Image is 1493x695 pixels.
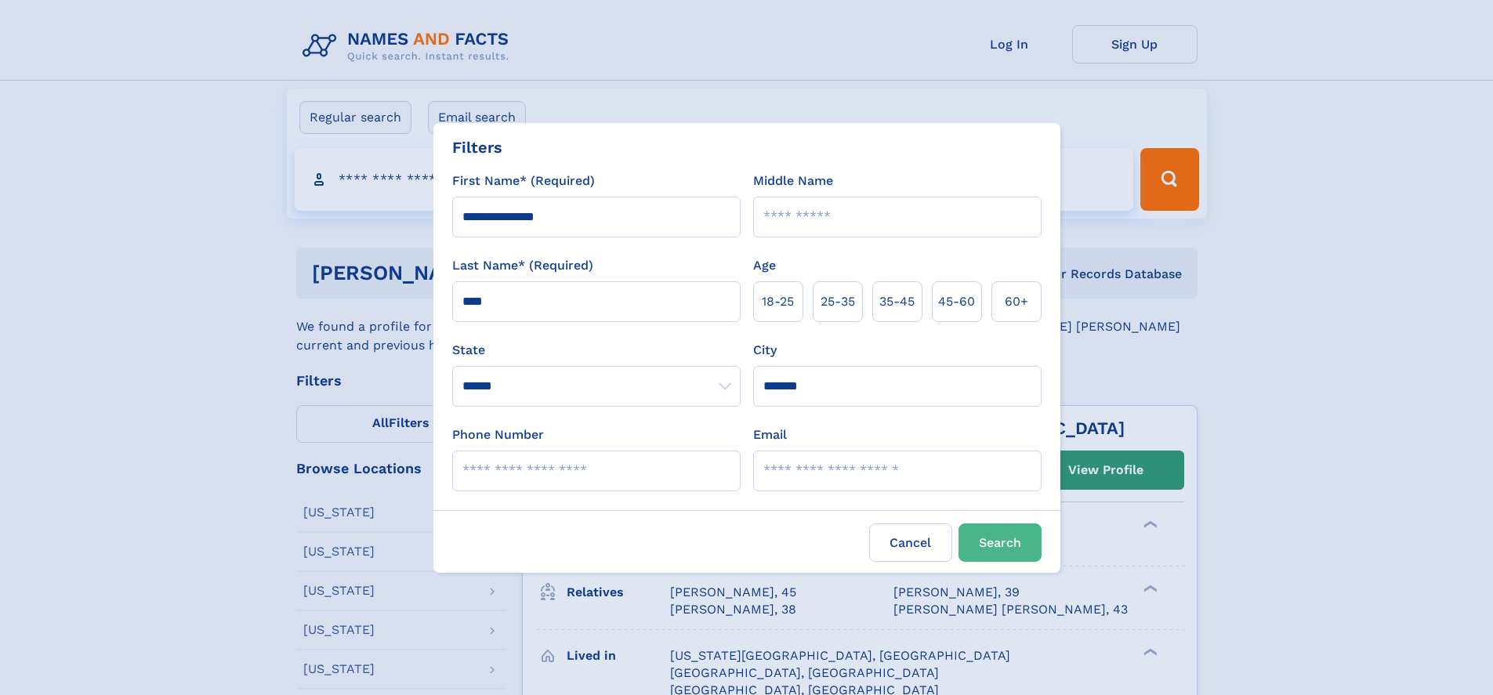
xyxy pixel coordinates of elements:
label: City [753,341,777,360]
label: Middle Name [753,172,833,190]
button: Search [958,523,1042,562]
label: Cancel [869,523,952,562]
label: First Name* (Required) [452,172,595,190]
span: 35‑45 [879,292,915,311]
label: State [452,341,741,360]
label: Email [753,425,787,444]
span: 18‑25 [762,292,794,311]
span: 25‑35 [821,292,855,311]
label: Last Name* (Required) [452,256,593,275]
span: 60+ [1005,292,1028,311]
div: Filters [452,136,502,159]
label: Phone Number [452,425,544,444]
span: 45‑60 [938,292,975,311]
label: Age [753,256,776,275]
